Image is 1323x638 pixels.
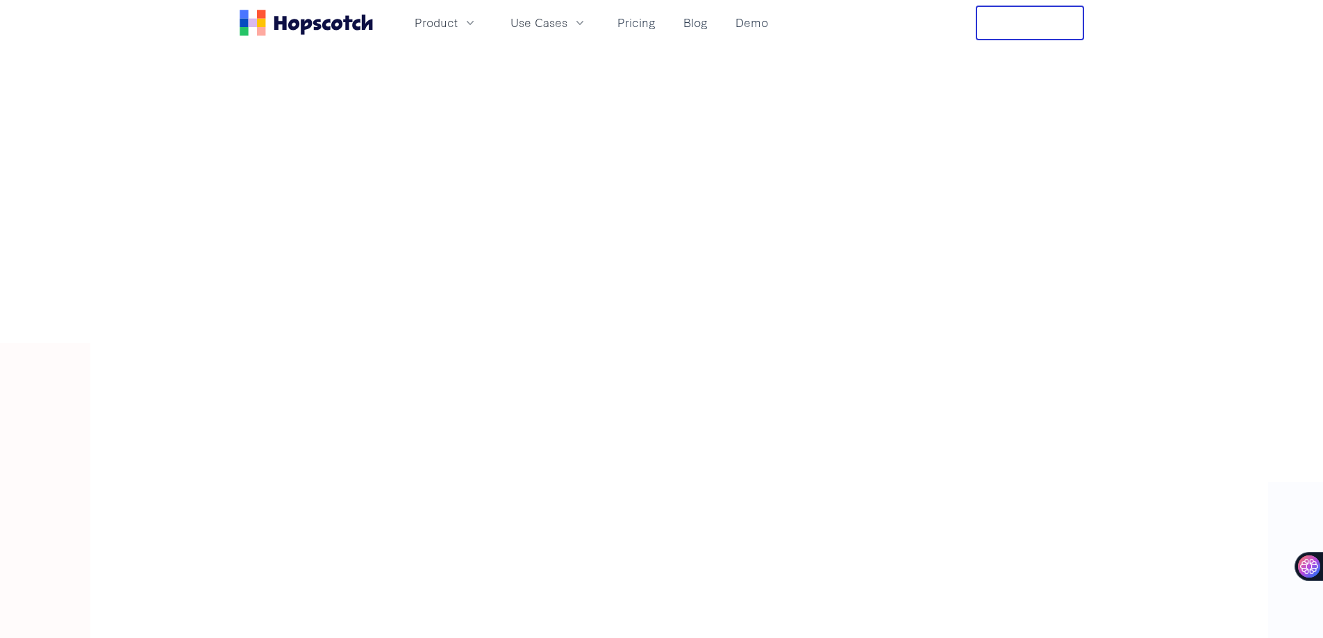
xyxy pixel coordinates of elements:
span: Use Cases [510,14,567,31]
button: Product [406,11,485,34]
a: Demo [730,11,774,34]
a: Blog [678,11,713,34]
button: Free Trial [976,6,1084,40]
a: Pricing [612,11,661,34]
a: Home [240,10,373,36]
button: Use Cases [502,11,595,34]
span: Product [415,14,458,31]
